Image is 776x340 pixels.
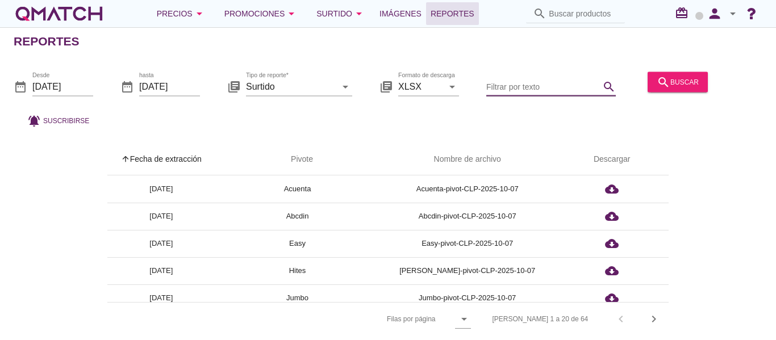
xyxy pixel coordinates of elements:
div: Filas por página [273,303,470,335]
a: Imágenes [375,2,426,25]
i: notifications_active [27,114,43,127]
i: arrow_upward [121,154,130,163]
a: white-qmatch-logo [14,2,105,25]
input: Desde [32,77,93,95]
input: Formato de descarga [398,77,443,95]
td: Easy-pivot-CLP-2025-10-07 [379,230,555,257]
i: person [703,6,726,22]
td: Acuenta [215,175,379,203]
i: cloud_download [605,264,619,278]
i: arrow_drop_down [457,312,471,326]
td: Abcdin-pivot-CLP-2025-10-07 [379,203,555,230]
i: arrow_drop_down [339,79,352,93]
input: Buscar productos [549,5,618,23]
input: Tipo de reporte* [246,77,336,95]
span: Imágenes [379,7,422,20]
i: arrow_drop_down [445,79,459,93]
i: cloud_download [605,237,619,250]
span: Reportes [431,7,474,20]
input: hasta [139,77,200,95]
button: Precios [148,2,215,25]
i: library_books [227,79,241,93]
button: Surtido [307,2,375,25]
i: cloud_download [605,291,619,305]
button: Promociones [215,2,308,25]
td: [PERSON_NAME]-pivot-CLP-2025-10-07 [379,257,555,284]
div: Precios [157,7,206,20]
td: [DATE] [107,175,215,203]
i: chevron_right [647,312,661,326]
td: Easy [215,230,379,257]
i: cloud_download [605,209,619,223]
button: Next page [644,309,664,329]
th: Nombre de archivo: Not sorted. [379,144,555,175]
th: Descargar: Not sorted. [555,144,669,175]
span: Suscribirse [43,115,89,125]
div: Surtido [316,7,366,20]
i: arrow_drop_down [193,7,206,20]
i: arrow_drop_down [285,7,298,20]
td: Acuenta-pivot-CLP-2025-10-07 [379,175,555,203]
th: Fecha de extracción: Sorted ascending. Activate to sort descending. [107,144,215,175]
i: search [602,79,616,93]
i: cloud_download [605,182,619,196]
td: Jumbo-pivot-CLP-2025-10-07 [379,284,555,312]
div: Promociones [224,7,299,20]
input: Filtrar por texto [486,77,600,95]
i: redeem [675,6,693,20]
div: buscar [657,75,699,89]
td: [DATE] [107,284,215,312]
td: Jumbo [215,284,379,312]
a: Reportes [426,2,479,25]
i: arrow_drop_down [352,7,366,20]
div: [PERSON_NAME] 1 a 20 de 64 [493,314,589,324]
i: date_range [14,79,27,93]
td: Hites [215,257,379,284]
i: date_range [120,79,134,93]
button: Suscribirse [18,110,98,131]
td: [DATE] [107,257,215,284]
th: Pivote: Not sorted. Activate to sort ascending. [215,144,379,175]
td: [DATE] [107,203,215,230]
h2: Reportes [14,32,80,51]
i: library_books [379,79,393,93]
td: [DATE] [107,230,215,257]
i: arrow_drop_down [726,7,740,20]
i: search [533,7,546,20]
td: Abcdin [215,203,379,230]
button: buscar [648,72,708,92]
i: search [657,75,670,89]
